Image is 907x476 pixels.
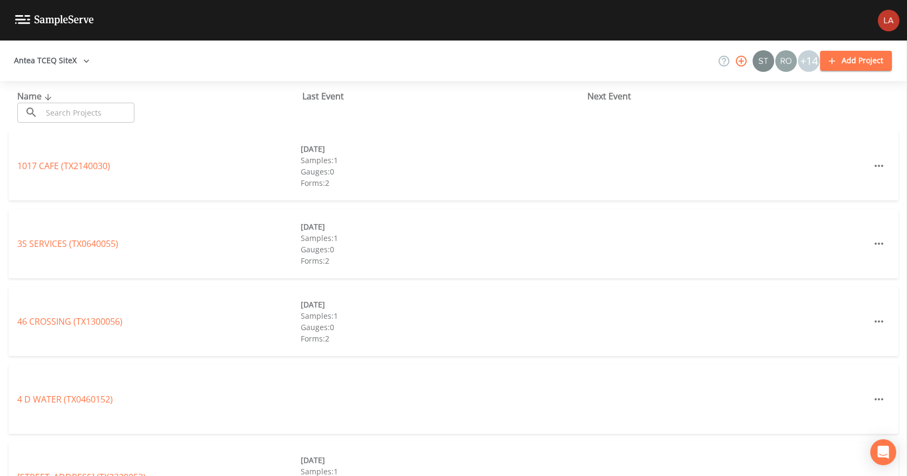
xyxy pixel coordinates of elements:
[301,232,584,244] div: Samples: 1
[301,221,584,232] div: [DATE]
[301,244,584,255] div: Gauges: 0
[753,50,774,72] img: c0670e89e469b6405363224a5fca805c
[10,51,94,71] button: Antea TCEQ SiteX
[42,103,134,123] input: Search Projects
[301,310,584,321] div: Samples: 1
[820,51,892,71] button: Add Project
[15,15,94,25] img: logo
[752,50,775,72] div: Stan Porter
[301,299,584,310] div: [DATE]
[17,160,110,172] a: 1017 CAFE (TX2140030)
[301,143,584,155] div: [DATE]
[587,90,872,103] div: Next Event
[870,439,896,465] div: Open Intercom Messenger
[17,393,113,405] a: 4 D WATER (TX0460152)
[301,333,584,344] div: Forms: 2
[301,155,584,166] div: Samples: 1
[17,90,55,102] span: Name
[301,177,584,189] div: Forms: 2
[301,321,584,333] div: Gauges: 0
[17,238,118,250] a: 3S SERVICES (TX0640055)
[775,50,797,72] div: Rodolfo Ramirez
[17,316,123,327] a: 46 CROSSING (TX1300056)
[878,10,899,31] img: cf6e799eed601856facf0d2563d1856d
[798,50,820,72] div: +14
[301,166,584,177] div: Gauges: 0
[301,454,584,466] div: [DATE]
[302,90,587,103] div: Last Event
[301,255,584,266] div: Forms: 2
[775,50,797,72] img: 7e5c62b91fde3b9fc00588adc1700c9a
